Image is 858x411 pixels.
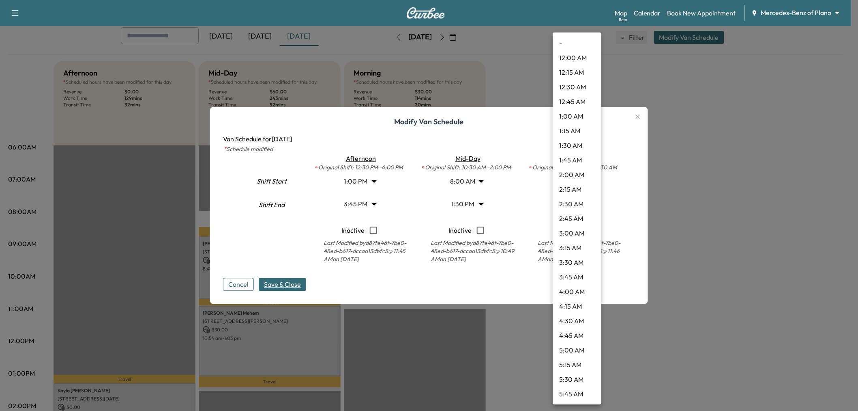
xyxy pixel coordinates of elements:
li: 4:00 AM [553,284,601,299]
li: 1:30 AM [553,138,601,153]
li: 2:30 AM [553,197,601,211]
li: 4:15 AM [553,299,601,314]
li: 3:30 AM [553,255,601,270]
li: 1:00 AM [553,109,601,123]
li: 5:30 AM [553,372,601,387]
li: 2:00 AM [553,167,601,182]
li: 3:00 AM [553,226,601,240]
li: 5:15 AM [553,357,601,372]
li: 1:45 AM [553,153,601,167]
li: 12:30 AM [553,80,601,94]
li: 2:15 AM [553,182,601,197]
li: - [553,36,601,50]
li: 3:15 AM [553,240,601,255]
li: 2:45 AM [553,211,601,226]
li: 3:45 AM [553,270,601,284]
li: 12:00 AM [553,50,601,65]
li: 1:15 AM [553,123,601,138]
li: 12:15 AM [553,65,601,80]
li: 12:45 AM [553,94,601,109]
li: 4:30 AM [553,314,601,328]
li: 4:45 AM [553,328,601,343]
li: 5:00 AM [553,343,601,357]
li: 5:45 AM [553,387,601,401]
